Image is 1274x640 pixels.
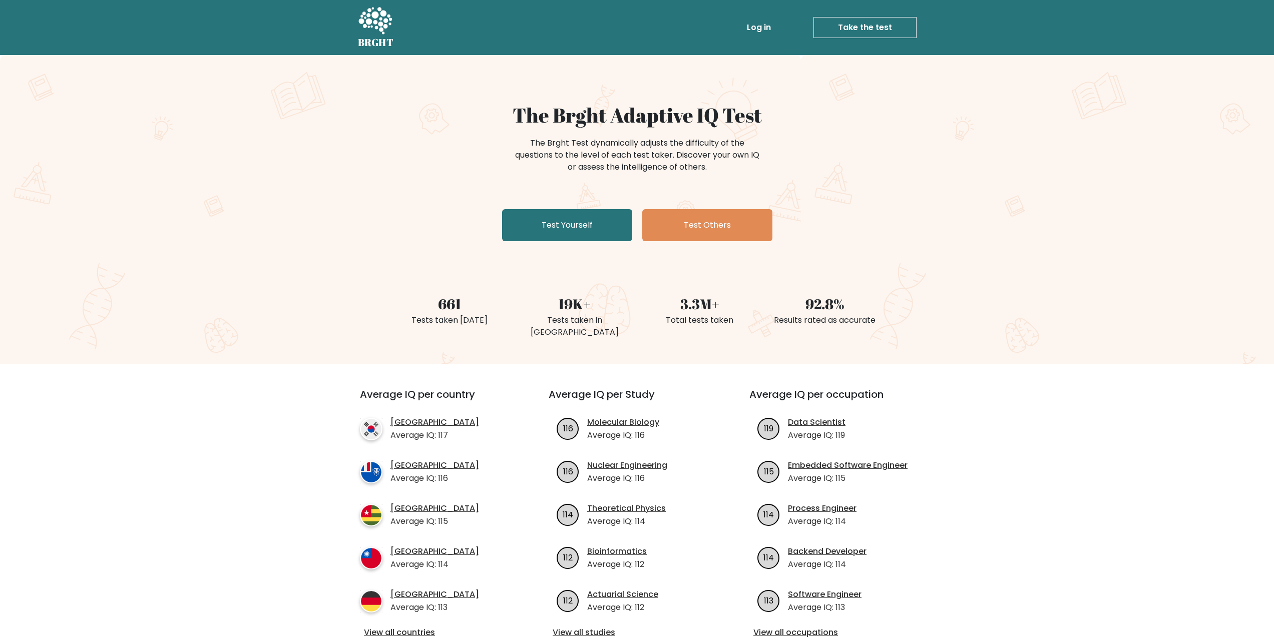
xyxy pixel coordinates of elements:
[390,545,479,557] a: [GEOGRAPHIC_DATA]
[587,429,659,441] p: Average IQ: 116
[788,558,867,570] p: Average IQ: 114
[768,314,882,326] div: Results rated as accurate
[563,594,573,606] text: 112
[563,422,573,434] text: 116
[788,601,862,613] p: Average IQ: 113
[390,429,479,441] p: Average IQ: 117
[587,545,647,557] a: Bioinformatics
[642,209,772,241] a: Test Others
[587,416,659,428] a: Molecular Biology
[749,388,926,412] h3: Average IQ per occupation
[788,588,862,600] a: Software Engineer
[643,314,756,326] div: Total tests taken
[788,429,845,441] p: Average IQ: 119
[768,293,882,314] div: 92.8%
[764,422,773,434] text: 119
[390,601,479,613] p: Average IQ: 113
[518,293,631,314] div: 19K+
[390,502,479,514] a: [GEOGRAPHIC_DATA]
[393,314,506,326] div: Tests taken [DATE]
[393,293,506,314] div: 661
[788,472,908,484] p: Average IQ: 115
[360,418,382,440] img: country
[788,545,867,557] a: Backend Developer
[393,103,882,127] h1: The Brght Adaptive IQ Test
[813,17,917,38] a: Take the test
[587,459,667,471] a: Nuclear Engineering
[518,314,631,338] div: Tests taken in [GEOGRAPHIC_DATA]
[358,37,394,49] h5: BRGHT
[788,515,857,527] p: Average IQ: 114
[788,459,908,471] a: Embedded Software Engineer
[502,209,632,241] a: Test Yourself
[553,626,721,638] a: View all studies
[390,459,479,471] a: [GEOGRAPHIC_DATA]
[390,515,479,527] p: Average IQ: 115
[788,416,845,428] a: Data Scientist
[358,4,394,51] a: BRGHT
[764,465,774,477] text: 115
[364,626,509,638] a: View all countries
[763,551,774,563] text: 114
[360,547,382,569] img: country
[587,588,658,600] a: Actuarial Science
[763,508,774,520] text: 114
[360,461,382,483] img: country
[587,472,667,484] p: Average IQ: 116
[390,588,479,600] a: [GEOGRAPHIC_DATA]
[587,601,658,613] p: Average IQ: 112
[587,515,666,527] p: Average IQ: 114
[390,472,479,484] p: Average IQ: 116
[549,388,725,412] h3: Average IQ per Study
[753,626,922,638] a: View all occupations
[563,465,573,477] text: 116
[563,508,573,520] text: 114
[587,558,647,570] p: Average IQ: 112
[360,504,382,526] img: country
[390,416,479,428] a: [GEOGRAPHIC_DATA]
[360,590,382,612] img: country
[360,388,513,412] h3: Average IQ per country
[390,558,479,570] p: Average IQ: 114
[788,502,857,514] a: Process Engineer
[512,137,762,173] div: The Brght Test dynamically adjusts the difficulty of the questions to the level of each test take...
[587,502,666,514] a: Theoretical Physics
[764,594,773,606] text: 113
[563,551,573,563] text: 112
[743,18,775,38] a: Log in
[643,293,756,314] div: 3.3M+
